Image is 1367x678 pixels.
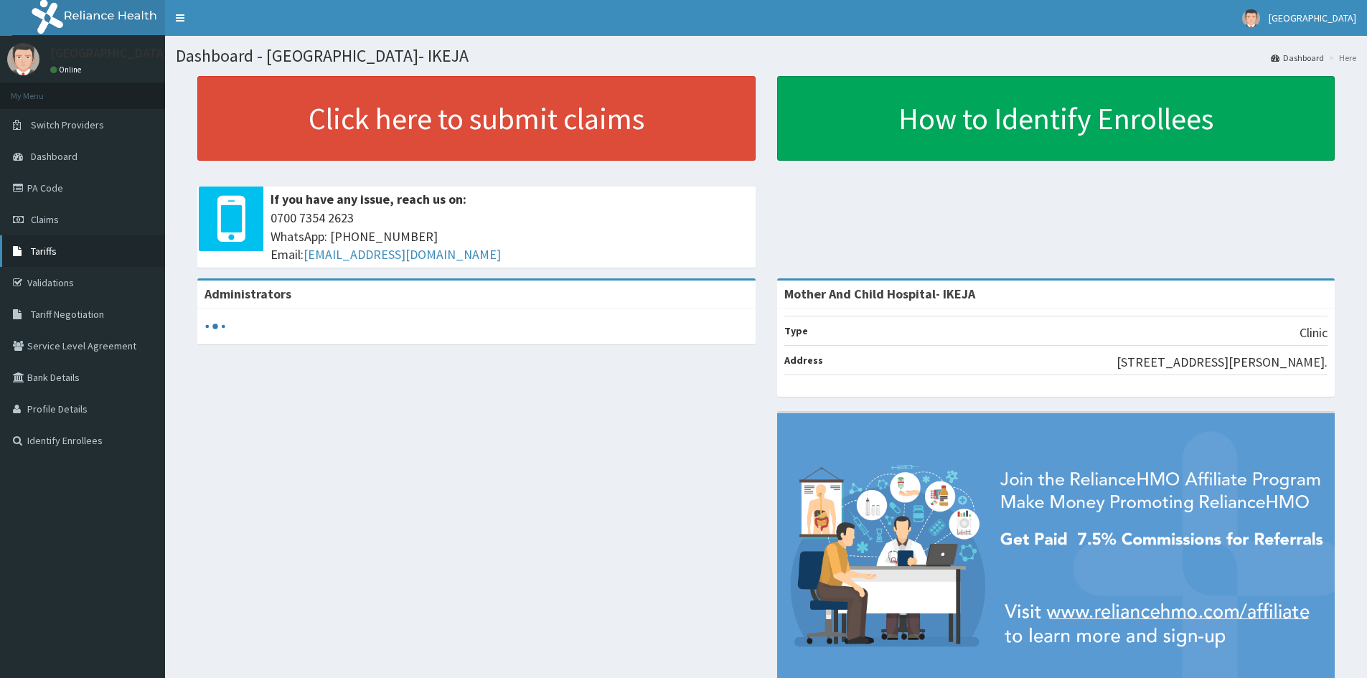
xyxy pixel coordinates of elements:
[271,209,748,264] span: 0700 7354 2623 WhatsApp: [PHONE_NUMBER] Email:
[1300,324,1328,342] p: Clinic
[1325,52,1356,64] li: Here
[1242,9,1260,27] img: User Image
[31,213,59,226] span: Claims
[205,286,291,302] b: Administrators
[1271,52,1324,64] a: Dashboard
[31,150,77,163] span: Dashboard
[1117,353,1328,372] p: [STREET_ADDRESS][PERSON_NAME].
[784,324,808,337] b: Type
[50,65,85,75] a: Online
[197,76,756,161] a: Click here to submit claims
[784,286,975,302] strong: Mother And Child Hospital- IKEJA
[304,246,501,263] a: [EMAIL_ADDRESS][DOMAIN_NAME]
[176,47,1356,65] h1: Dashboard - [GEOGRAPHIC_DATA]- IKEJA
[271,191,466,207] b: If you have any issue, reach us on:
[7,43,39,75] img: User Image
[31,118,104,131] span: Switch Providers
[205,316,226,337] svg: audio-loading
[31,245,57,258] span: Tariffs
[784,354,823,367] b: Address
[1269,11,1356,24] span: [GEOGRAPHIC_DATA]
[50,47,169,60] p: [GEOGRAPHIC_DATA]
[31,308,104,321] span: Tariff Negotiation
[777,76,1335,161] a: How to Identify Enrollees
